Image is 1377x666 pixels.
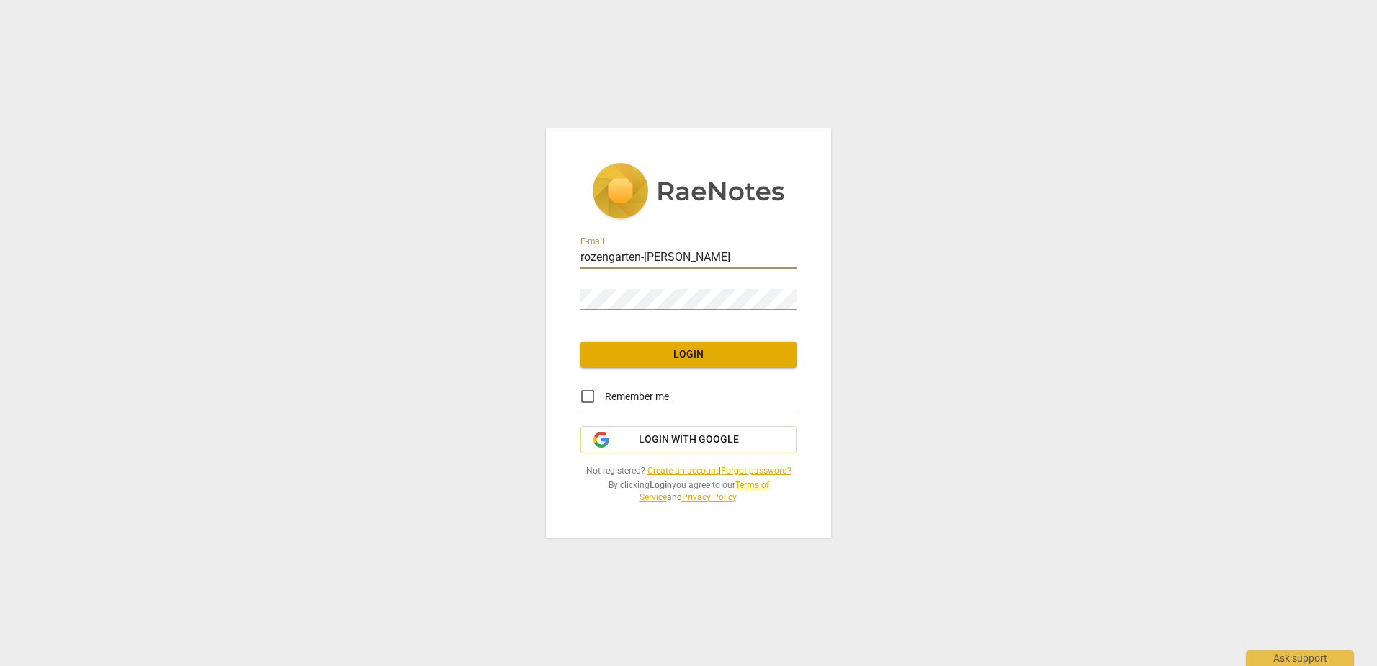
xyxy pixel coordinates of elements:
button: Login with Google [580,426,797,453]
a: Terms of Service [640,480,769,502]
span: Not registered? | [580,465,797,477]
span: Login [592,347,785,362]
label: E-mail [580,238,604,247]
a: Create an account [647,466,719,476]
div: Ask support [1246,650,1354,666]
b: Login [650,480,672,490]
button: Login [580,342,797,368]
span: By clicking you agree to our and . [580,479,797,503]
span: Login with Google [639,432,739,447]
a: Privacy Policy [682,492,736,502]
img: 5ac2273c67554f335776073100b6d88f.svg [592,163,785,222]
a: Forgot password? [721,466,791,476]
span: Remember me [605,389,669,404]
